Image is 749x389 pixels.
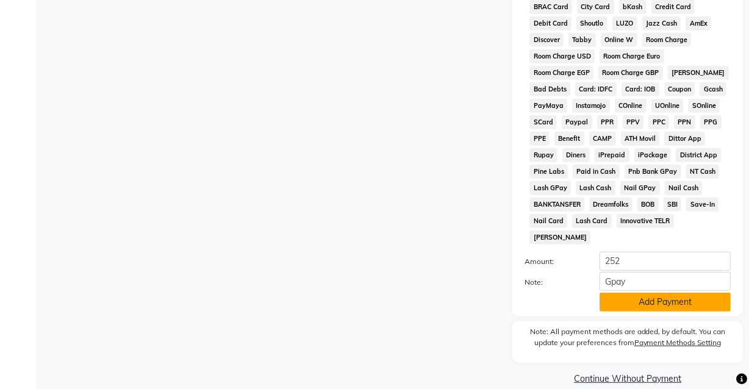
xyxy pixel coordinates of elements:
label: Amount: [515,256,590,267]
span: Discover [529,33,564,47]
span: BOB [637,198,659,212]
span: BANKTANSFER [529,198,584,212]
span: Paypal [562,115,592,129]
span: NT Cash [686,165,720,179]
span: PayMaya [529,99,567,113]
span: UOnline [651,99,684,113]
span: Save-In [686,198,719,212]
span: Jazz Cash [642,16,681,30]
span: iPrepaid [595,148,629,162]
span: PPV [623,115,644,129]
span: District App [676,148,721,162]
span: [PERSON_NAME] [529,230,590,244]
span: Bad Debts [529,82,570,96]
span: PPG [700,115,722,129]
span: Pnb Bank GPay [625,165,681,179]
span: AmEx [686,16,711,30]
label: Payment Methods Setting [634,337,722,348]
span: Instamojo [572,99,610,113]
span: Paid in Cash [573,165,620,179]
span: PPN [674,115,695,129]
span: CAMP [589,132,616,146]
button: Add Payment [600,293,731,312]
span: SCard [529,115,557,129]
span: PPE [529,132,550,146]
span: Shoutlo [576,16,607,30]
span: Nail Card [529,214,567,228]
label: Note: All payment methods are added, by default. You can update your preferences from [525,326,731,353]
span: Room Charge Euro [600,49,664,63]
span: Card: IDFC [575,82,617,96]
a: Continue Without Payment [515,373,740,385]
span: Online W [601,33,637,47]
span: Gcash [700,82,726,96]
span: SOnline [688,99,720,113]
span: Rupay [529,148,557,162]
span: Diners [562,148,590,162]
span: LUZO [612,16,637,30]
span: Room Charge EGP [529,66,593,80]
span: Debit Card [529,16,572,30]
span: Innovative TELR [617,214,674,228]
span: Lash GPay [529,181,571,195]
span: Dittor App [664,132,705,146]
label: Note: [515,277,590,288]
span: Dreamfolks [589,198,633,212]
span: Lash Cash [576,181,615,195]
span: Room Charge USD [529,49,595,63]
input: Add Note [600,272,731,291]
span: ATH Movil [621,132,660,146]
span: Pine Labs [529,165,568,179]
span: COnline [615,99,647,113]
span: Card: IOB [622,82,659,96]
span: PPR [597,115,618,129]
span: Coupon [664,82,695,96]
span: Room Charge [642,33,692,47]
input: Amount [600,252,731,271]
span: iPackage [634,148,672,162]
span: Room Charge GBP [598,66,663,80]
span: Tabby [568,33,596,47]
span: [PERSON_NAME] [668,66,729,80]
span: SBI [664,198,682,212]
span: Lash Card [572,214,612,228]
span: Benefit [554,132,584,146]
span: Nail Cash [665,181,703,195]
span: PPC [648,115,669,129]
span: Nail GPay [620,181,660,195]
